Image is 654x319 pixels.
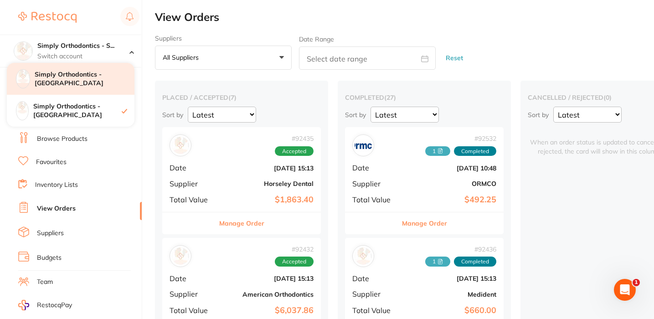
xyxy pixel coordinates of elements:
b: [DATE] 15:13 [222,275,314,282]
h2: completed ( 27 ) [345,93,504,102]
span: Supplier [352,180,398,188]
img: Medident [355,247,372,265]
img: American Orthodontics [172,247,189,265]
a: Team [37,278,53,287]
img: Simply Orthodontics - Sydenham [16,102,28,113]
span: Date [352,164,398,172]
span: # 92532 [425,135,496,142]
img: Simply Orthodontics - Sunbury [16,70,30,83]
span: Total Value [170,306,215,314]
span: 1 [633,279,640,286]
button: Manage Order [219,212,264,234]
span: RestocqPay [37,301,72,310]
b: Medident [405,291,496,298]
p: Sort by [345,111,366,119]
span: Date [352,274,398,283]
b: $660.00 [405,306,496,315]
span: Accepted [275,257,314,267]
span: Received [425,257,450,267]
span: Total Value [170,196,215,204]
a: Favourites [36,158,67,167]
span: Supplier [352,290,398,298]
b: ORMCO [405,180,496,187]
b: American Orthodontics [222,291,314,298]
b: [DATE] 10:48 [405,165,496,172]
button: Manage Order [402,212,447,234]
b: [DATE] 15:13 [222,165,314,172]
span: # 92432 [275,246,314,253]
span: # 92436 [425,246,496,253]
b: [DATE] 15:13 [405,275,496,282]
img: Restocq Logo [18,12,77,23]
p: All suppliers [163,53,202,62]
b: $492.25 [405,195,496,205]
a: Suppliers [37,229,64,238]
label: Date Range [299,36,334,43]
span: Accepted [275,146,314,156]
label: Suppliers [155,35,292,42]
a: Browse Products [37,134,88,144]
span: Received [425,146,450,156]
a: Budgets [37,253,62,262]
a: Inventory Lists [35,180,78,190]
span: Completed [454,257,496,267]
h2: View Orders [155,11,654,24]
span: Supplier [170,290,215,298]
div: Horseley Dental#92435AcceptedDate[DATE] 15:13SupplierHorseley DentalTotal Value$1,863.40Manage Order [162,127,321,234]
b: Horseley Dental [222,180,314,187]
h4: Simply Orthodontics - [GEOGRAPHIC_DATA] [35,70,134,88]
a: View Orders [37,204,76,213]
img: RestocqPay [18,300,29,310]
b: $6,037.86 [222,306,314,315]
span: # 92435 [275,135,314,142]
a: Restocq Logo [18,7,77,28]
p: Sort by [528,111,549,119]
h4: Simply Orthodontics - [GEOGRAPHIC_DATA] [33,102,122,120]
span: Completed [454,146,496,156]
p: Switch account [37,52,129,61]
img: ORMCO [355,137,372,154]
img: Simply Orthodontics - Sydenham [14,42,32,60]
span: Total Value [352,306,398,314]
span: Date [170,164,215,172]
b: $1,863.40 [222,195,314,205]
button: All suppliers [155,46,292,70]
span: Total Value [352,196,398,204]
p: Sort by [162,111,183,119]
span: Date [170,274,215,283]
button: Reset [443,46,466,70]
input: Select date range [299,46,436,70]
img: Horseley Dental [172,137,189,154]
a: RestocqPay [18,300,72,310]
h4: Simply Orthodontics - Sydenham [37,41,129,51]
iframe: Intercom live chat [614,279,636,301]
h2: placed / accepted ( 7 ) [162,93,321,102]
span: Supplier [170,180,215,188]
